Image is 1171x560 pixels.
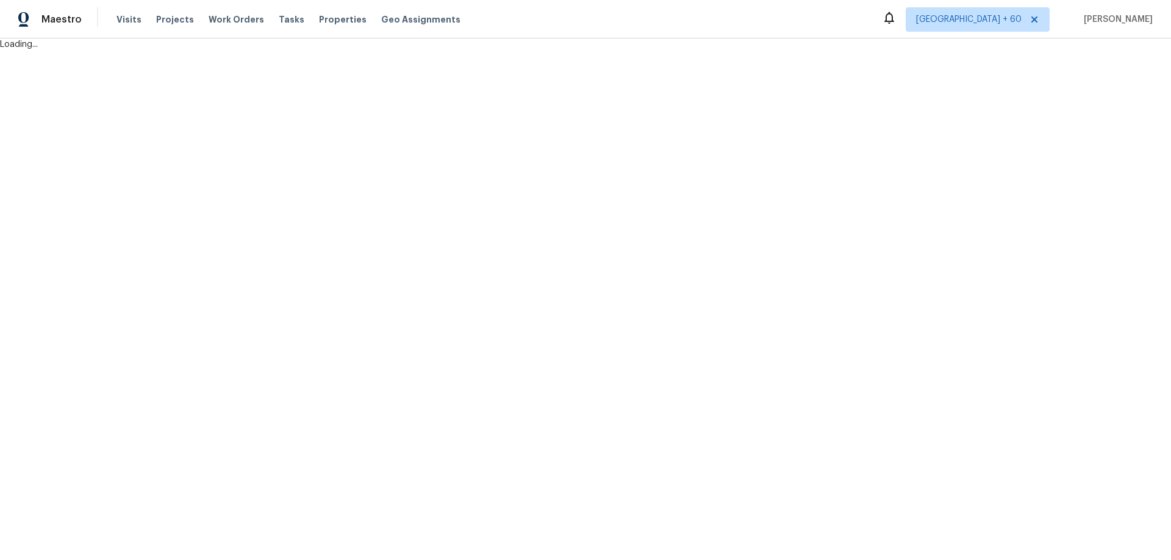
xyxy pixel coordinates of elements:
span: Properties [319,13,367,26]
span: Visits [116,13,141,26]
span: Projects [156,13,194,26]
span: Tasks [279,15,304,24]
span: Geo Assignments [381,13,460,26]
span: [PERSON_NAME] [1079,13,1153,26]
span: [GEOGRAPHIC_DATA] + 60 [916,13,1022,26]
span: Work Orders [209,13,264,26]
span: Maestro [41,13,82,26]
